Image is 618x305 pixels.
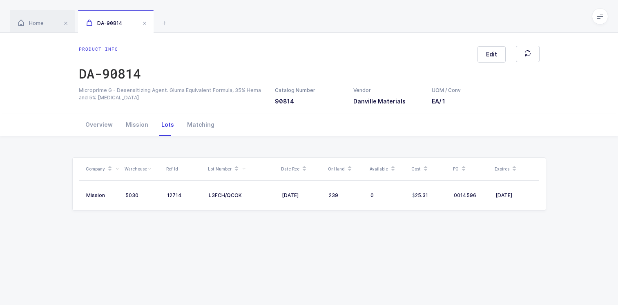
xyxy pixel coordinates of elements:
[495,192,532,199] div: [DATE]
[79,114,119,136] div: Overview
[439,98,445,105] span: / 1
[329,192,364,199] div: 239
[166,166,203,172] div: Ref Id
[18,20,44,26] span: Home
[79,87,265,101] div: Microprime G - Desensitizing Agent. Gluma Equivalent Formula, 35% Hema and 5% [MEDICAL_DATA]
[412,192,428,199] div: 25.31
[495,162,537,176] div: Expires
[181,114,221,136] div: Matching
[353,97,422,105] h3: Danville Materials
[453,162,490,176] div: PO
[477,46,506,63] button: Edit
[209,192,242,198] span: L3FCH/QCOK
[86,192,119,199] div: Mission
[79,46,141,52] div: Product info
[86,162,120,176] div: Company
[370,192,406,199] div: 0
[86,20,123,26] span: DA-90814
[155,114,181,136] div: Lots
[281,162,323,176] div: Date Rec
[328,162,365,176] div: OnHand
[119,114,155,136] div: Mission
[432,87,461,94] div: UOM / Conv
[411,162,448,176] div: Cost
[125,192,161,199] div: 5030
[353,87,422,94] div: Vendor
[454,192,489,199] div: 0014596
[486,50,497,58] span: Edit
[282,192,322,199] div: [DATE]
[432,97,461,105] h3: EA
[125,162,161,176] div: Warehouse
[167,192,182,198] span: 12714
[208,162,276,176] div: Lot Number
[370,162,406,176] div: Available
